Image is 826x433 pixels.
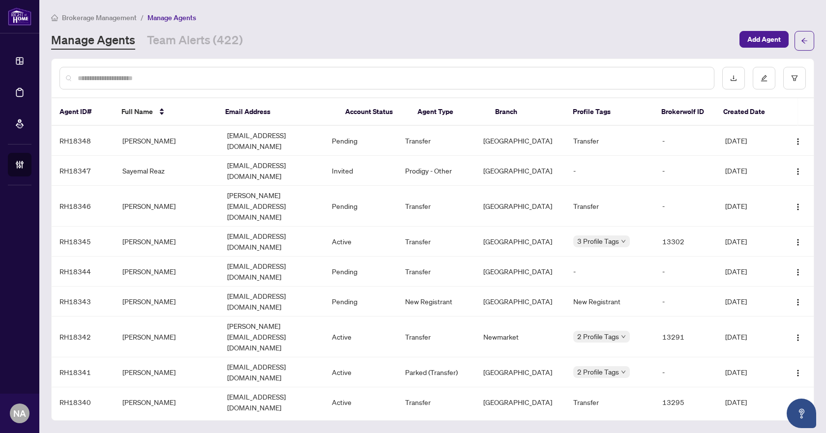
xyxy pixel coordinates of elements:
td: [DATE] [717,257,780,287]
img: logo [8,7,31,26]
td: RH18345 [52,227,115,257]
button: Logo [790,394,806,410]
td: RH18344 [52,257,115,287]
td: Parked (Transfer) [397,357,476,387]
td: Transfer [565,387,654,417]
td: - [565,156,654,186]
td: RH18343 [52,287,115,317]
th: Brokerwolf ID [653,98,715,126]
button: edit [753,67,775,89]
button: Logo [790,233,806,249]
td: [PERSON_NAME] [115,126,219,156]
th: Agent ID# [52,98,114,126]
td: - [654,156,717,186]
button: download [722,67,745,89]
td: [PERSON_NAME][EMAIL_ADDRESS][DOMAIN_NAME] [219,186,324,227]
td: [DATE] [717,227,780,257]
td: RH18340 [52,387,115,417]
button: Logo [790,329,806,345]
td: RH18346 [52,186,115,227]
td: [PERSON_NAME] [115,257,219,287]
td: [EMAIL_ADDRESS][DOMAIN_NAME] [219,387,324,417]
img: Logo [794,268,802,276]
button: filter [783,67,806,89]
button: Logo [790,163,806,178]
th: Agent Type [410,98,487,126]
td: - [654,186,717,227]
td: 13291 [654,317,717,357]
span: down [621,370,626,375]
td: [EMAIL_ADDRESS][DOMAIN_NAME] [219,257,324,287]
td: [PERSON_NAME] [115,387,219,417]
th: Created Date [715,98,777,126]
td: [EMAIL_ADDRESS][DOMAIN_NAME] [219,156,324,186]
td: New Registrant [565,287,654,317]
span: 2 Profile Tags [577,331,619,342]
span: Manage Agents [147,13,196,22]
td: RH18347 [52,156,115,186]
span: home [51,14,58,21]
img: Logo [794,238,802,246]
img: Logo [794,168,802,175]
td: [PERSON_NAME] [115,357,219,387]
td: RH18348 [52,126,115,156]
td: [PERSON_NAME][EMAIL_ADDRESS][DOMAIN_NAME] [219,317,324,357]
img: Logo [794,138,802,145]
td: [GEOGRAPHIC_DATA] [475,387,565,417]
td: [GEOGRAPHIC_DATA] [475,126,565,156]
td: [EMAIL_ADDRESS][DOMAIN_NAME] [219,357,324,387]
img: Logo [794,298,802,306]
td: New Registrant [397,287,476,317]
td: Transfer [397,317,476,357]
td: [DATE] [717,186,780,227]
td: [GEOGRAPHIC_DATA] [475,257,565,287]
li: / [141,12,144,23]
span: arrow-left [801,37,808,44]
td: Pending [324,257,397,287]
span: 3 Profile Tags [577,235,619,247]
td: [PERSON_NAME] [115,186,219,227]
td: - [654,357,717,387]
img: Logo [794,369,802,377]
td: - [565,257,654,287]
th: Full Name [114,98,217,126]
td: [GEOGRAPHIC_DATA] [475,287,565,317]
td: [GEOGRAPHIC_DATA] [475,186,565,227]
span: filter [791,75,798,82]
td: [DATE] [717,387,780,417]
td: - [654,287,717,317]
td: [DATE] [717,287,780,317]
button: Add Agent [739,31,789,48]
span: Full Name [121,106,153,117]
img: Logo [794,334,802,342]
td: Active [324,317,397,357]
button: Logo [790,263,806,279]
td: [PERSON_NAME] [115,317,219,357]
span: download [730,75,737,82]
td: [EMAIL_ADDRESS][DOMAIN_NAME] [219,126,324,156]
button: Logo [790,293,806,309]
button: Logo [790,364,806,380]
td: - [654,257,717,287]
td: [GEOGRAPHIC_DATA] [475,156,565,186]
td: RH18342 [52,317,115,357]
td: Active [324,357,397,387]
span: edit [761,75,767,82]
span: Brokerage Management [62,13,137,22]
td: [GEOGRAPHIC_DATA] [475,227,565,257]
td: Newmarket [475,317,565,357]
th: Branch [487,98,565,126]
th: Profile Tags [565,98,653,126]
td: [EMAIL_ADDRESS][DOMAIN_NAME] [219,287,324,317]
td: [DATE] [717,156,780,186]
td: Transfer [565,126,654,156]
span: down [621,239,626,244]
button: Logo [790,198,806,214]
td: Active [324,227,397,257]
td: Prodigy - Other [397,156,476,186]
img: Logo [794,203,802,211]
td: [DATE] [717,126,780,156]
td: Pending [324,287,397,317]
a: Manage Agents [51,32,135,50]
td: Transfer [397,186,476,227]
